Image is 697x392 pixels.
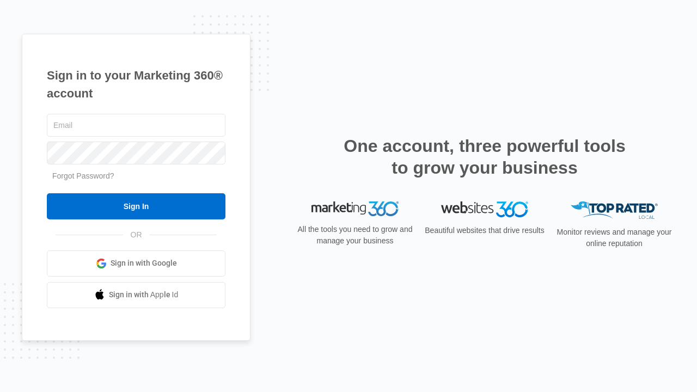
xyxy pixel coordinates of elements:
[553,226,675,249] p: Monitor reviews and manage your online reputation
[441,201,528,217] img: Websites 360
[294,224,416,247] p: All the tools you need to grow and manage your business
[47,282,225,308] a: Sign in with Apple Id
[424,225,546,236] p: Beautiful websites that drive results
[109,289,179,301] span: Sign in with Apple Id
[47,193,225,219] input: Sign In
[340,135,629,179] h2: One account, three powerful tools to grow your business
[571,201,658,219] img: Top Rated Local
[47,66,225,102] h1: Sign in to your Marketing 360® account
[52,171,114,180] a: Forgot Password?
[111,258,177,269] span: Sign in with Google
[47,250,225,277] a: Sign in with Google
[311,201,399,217] img: Marketing 360
[123,229,150,241] span: OR
[47,114,225,137] input: Email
